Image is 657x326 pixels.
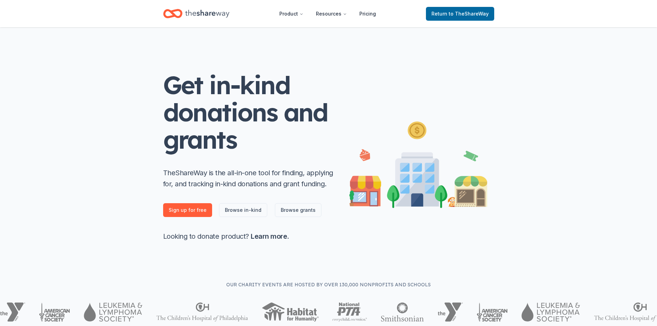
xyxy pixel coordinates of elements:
[521,303,580,322] img: Leukemia & Lymphoma Society
[274,7,309,21] button: Product
[163,203,212,217] a: Sign up for free
[477,303,508,322] img: American Cancer Society
[219,203,267,217] a: Browse in-kind
[381,303,424,322] img: Smithsonian
[349,119,487,208] img: Illustration for landing page
[449,11,489,17] span: to TheShareWay
[332,303,367,322] img: National PTA
[426,7,494,21] a: Returnto TheShareWay
[354,7,381,21] a: Pricing
[84,303,142,322] img: Leukemia & Lymphoma Society
[163,71,336,154] h1: Get in-kind donations and grants
[163,167,336,189] p: TheShareWay is the all-in-one tool for finding, applying for, and tracking in-kind donations and ...
[163,6,229,22] a: Home
[262,303,319,322] img: Habitat for Humanity
[39,303,70,322] img: American Cancer Society
[438,303,463,322] img: YMCA
[431,10,489,18] span: Return
[163,231,336,242] p: Looking to donate product? .
[156,303,248,322] img: The Children's Hospital of Philadelphia
[310,7,352,21] button: Resources
[274,6,381,22] nav: Main
[251,232,287,240] a: Learn more
[275,203,321,217] a: Browse grants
